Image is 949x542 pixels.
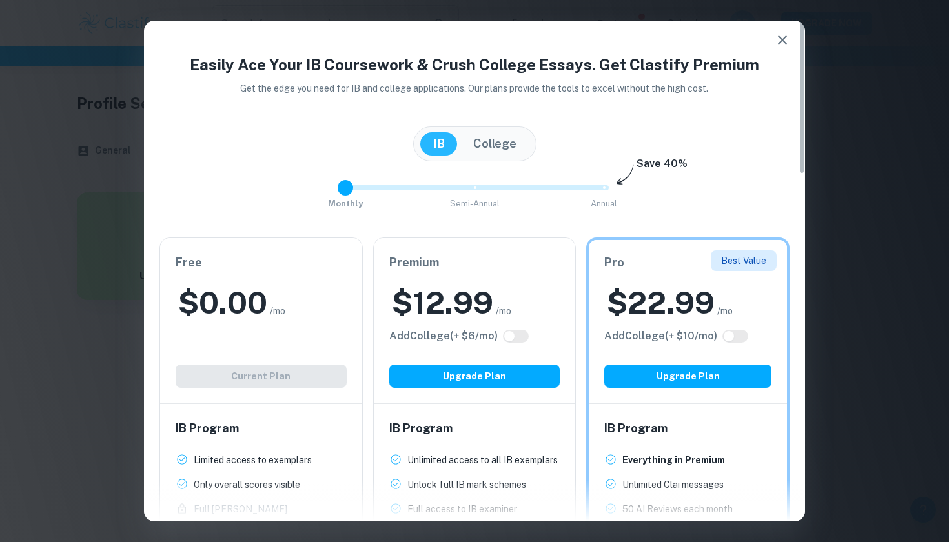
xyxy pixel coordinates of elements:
[622,453,725,467] p: Everything in Premium
[159,53,790,76] h4: Easily Ace Your IB Coursework & Crush College Essays. Get Clastify Premium
[607,282,715,323] h2: $ 22.99
[389,419,560,437] h6: IB Program
[622,477,724,492] p: Unlimited Clai messages
[389,328,498,344] h6: Click to see all the additional College features.
[637,156,688,178] h6: Save 40%
[176,419,347,437] h6: IB Program
[604,419,771,437] h6: IB Program
[389,254,560,272] h6: Premium
[604,328,717,344] h6: Click to see all the additional College features.
[194,453,312,467] p: Limited access to exemplars
[178,282,267,323] h2: $ 0.00
[176,254,347,272] h6: Free
[420,132,458,156] button: IB
[450,199,500,208] span: Semi-Annual
[270,304,285,318] span: /mo
[496,304,511,318] span: /mo
[407,453,558,467] p: Unlimited access to all IB exemplars
[194,477,300,492] p: Only overall scores visible
[392,282,493,323] h2: $ 12.99
[717,304,733,318] span: /mo
[604,365,771,388] button: Upgrade Plan
[389,365,560,388] button: Upgrade Plan
[460,132,529,156] button: College
[328,199,363,208] span: Monthly
[591,199,617,208] span: Annual
[223,81,727,95] p: Get the edge you need for IB and college applications. Our plans provide the tools to excel witho...
[407,477,526,492] p: Unlock full IB mark schemes
[617,164,634,186] img: subscription-arrow.svg
[604,254,771,272] h6: Pro
[721,254,766,268] p: Best Value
